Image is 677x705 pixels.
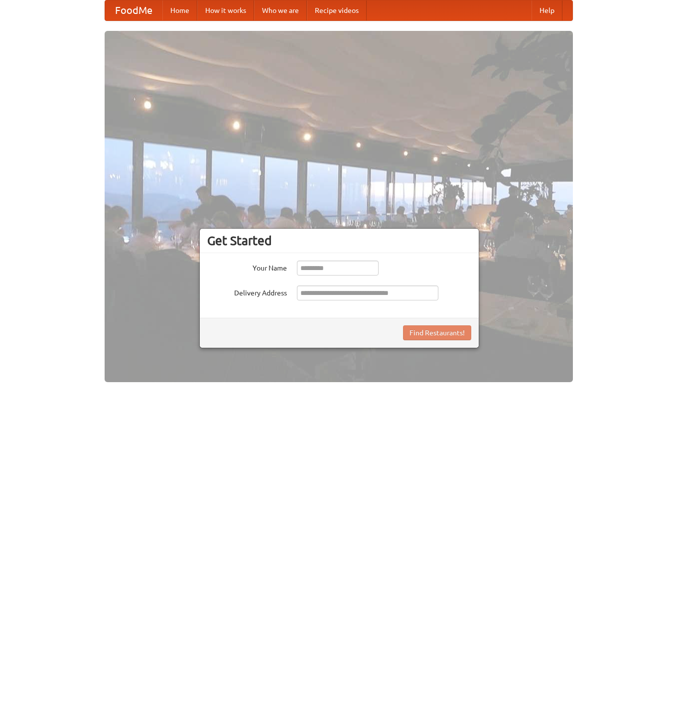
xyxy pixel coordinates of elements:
[207,261,287,273] label: Your Name
[207,233,471,248] h3: Get Started
[254,0,307,20] a: Who we are
[307,0,367,20] a: Recipe videos
[105,0,162,20] a: FoodMe
[207,285,287,298] label: Delivery Address
[197,0,254,20] a: How it works
[403,325,471,340] button: Find Restaurants!
[162,0,197,20] a: Home
[532,0,562,20] a: Help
